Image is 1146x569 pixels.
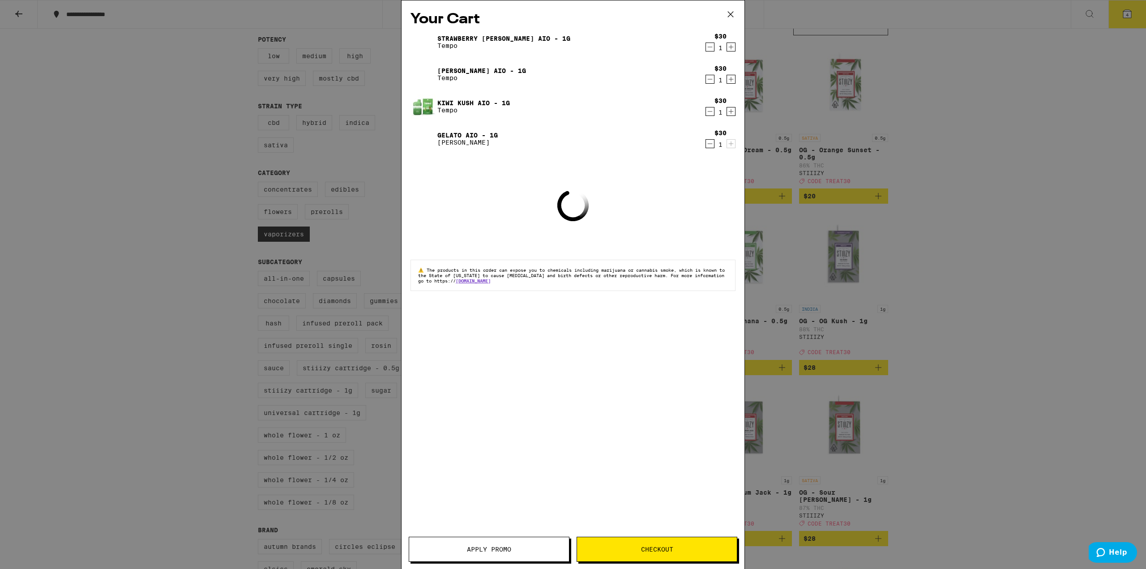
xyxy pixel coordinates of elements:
a: [PERSON_NAME] AIO - 1g [437,67,526,74]
img: Kiwi Kush AIO - 1g [411,94,436,119]
a: Strawberry [PERSON_NAME] AIO - 1g [437,35,570,42]
button: Checkout [577,537,737,562]
div: $30 [714,97,727,104]
span: The products in this order can expose you to chemicals including marijuana or cannabis smoke, whi... [418,267,725,283]
button: Decrement [706,107,714,116]
div: 1 [714,44,727,51]
div: $30 [714,65,727,72]
button: Decrement [706,75,714,84]
img: Yuzu Haze AIO - 1g [411,62,436,87]
img: Gelato AIO - 1g [411,126,436,151]
span: ⚠️ [418,267,427,273]
span: Apply Promo [467,546,511,552]
div: 1 [714,109,727,116]
button: Increment [727,43,735,51]
button: Apply Promo [409,537,569,562]
p: Tempo [437,74,526,81]
button: Increment [727,107,735,116]
h2: Your Cart [411,9,735,30]
a: Kiwi Kush AIO - 1g [437,99,510,107]
span: Checkout [641,546,673,552]
button: Decrement [706,43,714,51]
div: 1 [714,141,727,148]
iframe: Opens a widget where you can find more information [1089,542,1137,565]
button: Decrement [706,139,714,148]
a: Gelato AIO - 1g [437,132,498,139]
p: Tempo [437,42,570,49]
button: Increment [727,139,735,148]
div: $30 [714,129,727,137]
img: Strawberry Beltz AIO - 1g [411,30,436,55]
a: [DOMAIN_NAME] [456,278,491,283]
div: $30 [714,33,727,40]
p: Tempo [437,107,510,114]
button: Increment [727,75,735,84]
p: [PERSON_NAME] [437,139,498,146]
div: 1 [714,77,727,84]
